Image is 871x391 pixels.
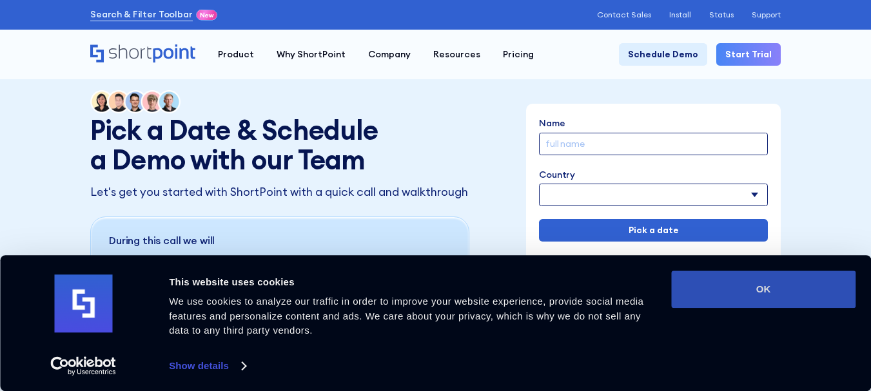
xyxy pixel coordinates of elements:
div: Resources [433,48,480,61]
h1: Pick a Date & Schedule a Demo with our Team [90,115,388,175]
div: Product [218,48,254,61]
a: Resources [422,43,491,66]
p: During this call we will [109,233,415,249]
a: Usercentrics Cookiebot - opens in a new window [27,356,140,376]
div: Why ShortPoint [277,48,346,61]
div: Company [368,48,411,61]
form: Demo Form [539,117,768,242]
a: Why ShortPoint [265,43,357,66]
a: Install [669,10,691,19]
a: Contact Sales [597,10,651,19]
a: Pricing [491,43,545,66]
p: Let's get you started with ShortPoint with a quick call and walkthrough [90,184,472,200]
button: OK [671,271,856,308]
a: Support [752,10,781,19]
iframe: Chat Widget [639,242,871,391]
a: Show details [169,356,245,376]
label: Name [539,117,768,130]
a: Search & Filter Toolbar [90,8,193,21]
div: Widget de chat [639,242,871,391]
a: Product [206,43,265,66]
a: Start Trial [716,43,781,66]
a: Schedule Demo [619,43,707,66]
div: This website uses cookies [169,274,656,290]
a: Home [90,44,195,64]
div: Pricing [503,48,534,61]
img: logo [54,275,112,333]
a: Status [709,10,734,19]
span: We use cookies to analyze our traffic in order to improve your website experience, provide social... [169,296,643,336]
input: full name [539,133,768,155]
label: Country [539,168,768,182]
a: Company [357,43,422,66]
input: Pick a date [539,219,768,242]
